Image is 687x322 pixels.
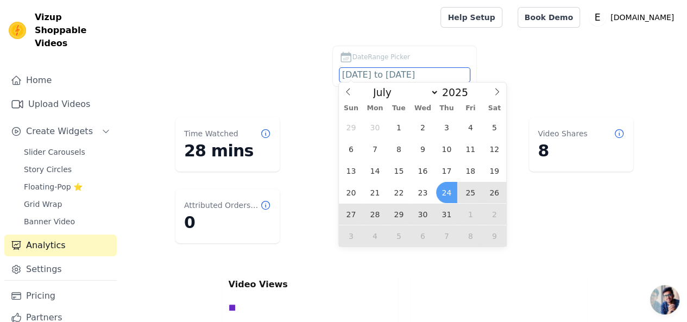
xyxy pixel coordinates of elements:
span: Thu [434,105,458,112]
span: July 9, 2025 [412,138,433,160]
span: July 10, 2025 [436,138,457,160]
a: Slider Carousels [17,144,117,160]
span: July 22, 2025 [388,182,409,203]
a: Analytics [4,235,117,256]
span: July 16, 2025 [412,160,433,181]
input: DateRange Picker [339,68,470,82]
span: Vizup Shoppable Videos [35,11,112,50]
span: Story Circles [24,164,72,175]
span: July 18, 2025 [460,160,481,181]
span: Grid Wrap [24,199,62,210]
span: Wed [411,105,434,112]
span: August 1, 2025 [460,204,481,225]
span: July 4, 2025 [460,117,481,138]
span: July 27, 2025 [341,204,362,225]
span: July 21, 2025 [364,182,386,203]
a: Banner Video [17,214,117,229]
button: E [DOMAIN_NAME] [589,8,678,27]
a: Help Setup [440,7,502,28]
span: Banner Video [24,216,75,227]
span: July 14, 2025 [364,160,386,181]
span: June 29, 2025 [341,117,362,138]
span: DateRange Picker [352,52,410,62]
p: Video Views [229,278,392,291]
span: July 26, 2025 [484,182,505,203]
text: E [595,12,601,23]
span: Mon [363,105,387,112]
a: Home [4,70,117,91]
span: July 31, 2025 [436,204,457,225]
a: Pricing [4,285,117,307]
span: Floating-Pop ⭐ [24,181,83,192]
span: July 2, 2025 [412,117,433,138]
a: Open chat [650,285,679,314]
span: Slider Carousels [24,147,85,157]
span: July 30, 2025 [412,204,433,225]
span: July 1, 2025 [388,117,409,138]
span: July 23, 2025 [412,182,433,203]
span: Sun [339,105,363,112]
span: August 2, 2025 [484,204,505,225]
dt: Attributed Orders Count [184,200,260,211]
a: Upload Videos [4,93,117,115]
input: Year [439,86,478,98]
span: Tue [387,105,411,112]
dd: 28 mins [184,141,271,161]
div: Data groups [226,301,389,314]
dd: 0 [184,213,271,232]
span: August 5, 2025 [388,225,409,247]
span: August 8, 2025 [460,225,481,247]
span: July 19, 2025 [484,160,505,181]
span: July 8, 2025 [388,138,409,160]
span: July 29, 2025 [388,204,409,225]
a: Story Circles [17,162,117,177]
span: July 6, 2025 [341,138,362,160]
span: Create Widgets [26,125,93,138]
span: July 7, 2025 [364,138,386,160]
span: June 30, 2025 [364,117,386,138]
a: Floating-Pop ⭐ [17,179,117,194]
span: August 4, 2025 [364,225,386,247]
dd: 8 [538,141,625,161]
span: July 17, 2025 [436,160,457,181]
span: July 5, 2025 [484,117,505,138]
a: Grid Wrap [17,197,117,212]
span: August 6, 2025 [412,225,433,247]
span: Sat [482,105,506,112]
span: Fri [458,105,482,112]
span: July 28, 2025 [364,204,386,225]
span: August 7, 2025 [436,225,457,247]
span: August 9, 2025 [484,225,505,247]
span: July 3, 2025 [436,117,457,138]
p: [DOMAIN_NAME] [606,8,678,27]
span: July 13, 2025 [341,160,362,181]
span: August 3, 2025 [341,225,362,247]
span: July 12, 2025 [484,138,505,160]
img: Vizup [9,22,26,39]
a: Book Demo [518,7,580,28]
button: Create Widgets [4,121,117,142]
select: Month [368,86,439,99]
span: July 24, 2025 [436,182,457,203]
dt: Time Watched [184,128,238,139]
span: July 20, 2025 [341,182,362,203]
dt: Video Shares [538,128,587,139]
span: July 15, 2025 [388,160,409,181]
span: July 11, 2025 [460,138,481,160]
a: Settings [4,258,117,280]
span: July 25, 2025 [460,182,481,203]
